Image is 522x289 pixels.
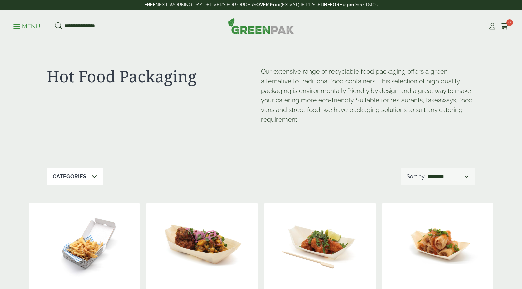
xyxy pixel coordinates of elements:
strong: FREE [144,2,155,7]
span: 0 [506,19,513,26]
select: Shop order [426,173,469,181]
a: See T&C's [355,2,378,7]
img: Large Wooden Boat 190mm with food contents 2920004AD [264,203,376,286]
p: Our extensive range of recyclable food packaging offers a green alternative to traditional food c... [261,67,475,124]
strong: BEFORE 2 pm [324,2,354,7]
a: 0 [500,21,509,31]
i: My Account [488,23,496,30]
img: 2520069 Square News Fish n Chip Corrugated Box - Open with Chips [29,203,140,286]
p: Menu [13,22,40,30]
a: Menu [13,22,40,29]
img: Extra Large Wooden Boat 220mm with food contents V2 2920004AE [146,203,258,286]
img: GreenPak Supplies [228,18,294,34]
strong: OVER £100 [256,2,281,7]
p: [URL][DOMAIN_NAME] [261,130,262,131]
h1: Hot Food Packaging [47,67,261,86]
p: Categories [53,173,86,181]
p: Sort by [407,173,425,181]
i: Cart [500,23,509,30]
img: Medium Wooden Boat 170mm with food contents V2 2920004AC 1 [382,203,493,286]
